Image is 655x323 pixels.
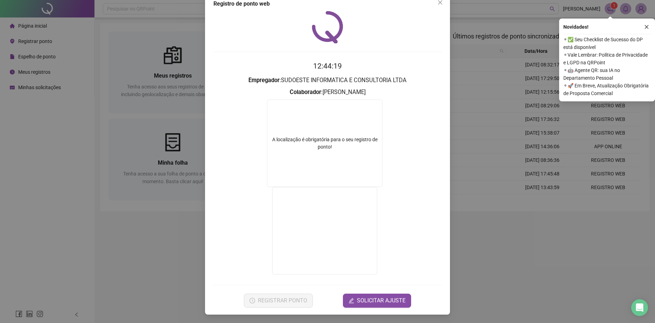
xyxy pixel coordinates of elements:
button: REGISTRAR PONTO [244,294,313,308]
strong: Empregador [248,77,280,84]
span: ⚬ Vale Lembrar: Política de Privacidade e LGPD na QRPoint [563,51,651,66]
span: edit [348,298,354,303]
strong: Colaborador [290,89,321,95]
time: 12:44:19 [313,62,342,70]
span: close [644,24,649,29]
span: ⚬ ✅ Seu Checklist de Sucesso do DP está disponível [563,36,651,51]
span: Novidades ! [563,23,589,31]
h3: : [PERSON_NAME] [213,88,442,97]
h3: : SUDOESTE INFORMATICA E CONSULTORIA LTDA [213,76,442,85]
span: ⚬ 🚀 Em Breve, Atualização Obrigatória de Proposta Comercial [563,82,651,97]
div: A localização é obrigatória para o seu registro de ponto! [267,136,382,151]
button: editSOLICITAR AJUSTE [343,294,411,308]
img: QRPoint [312,11,343,43]
span: ⚬ 🤖 Agente QR: sua IA no Departamento Pessoal [563,66,651,82]
div: Open Intercom Messenger [631,299,648,316]
span: SOLICITAR AJUSTE [357,296,406,305]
